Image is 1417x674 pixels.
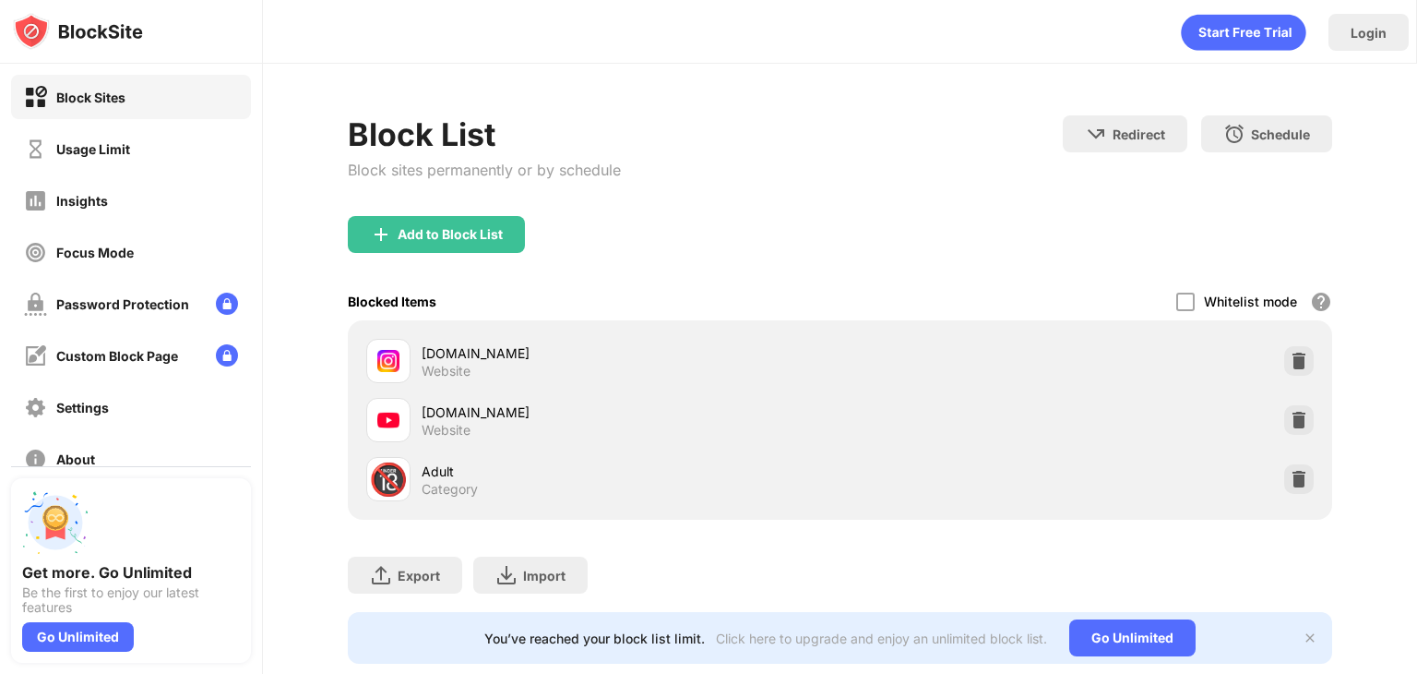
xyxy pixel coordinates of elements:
div: [DOMAIN_NAME] [422,343,839,363]
img: time-usage-off.svg [24,138,47,161]
div: Redirect [1113,126,1165,142]
img: insights-off.svg [24,189,47,212]
img: password-protection-off.svg [24,293,47,316]
img: x-button.svg [1303,631,1317,645]
img: block-on.svg [24,86,47,109]
div: You’ve reached your block list limit. [484,631,705,646]
img: lock-menu.svg [216,344,238,367]
div: Custom Block Page [56,348,178,364]
div: Import [523,568,566,584]
div: Click here to upgrade and enjoy an unlimited block list. [716,631,1047,646]
img: logo-blocksite.svg [13,13,143,50]
div: Add to Block List [398,227,503,242]
div: Export [398,568,440,584]
div: Block Sites [56,90,125,105]
img: focus-off.svg [24,241,47,264]
img: push-unlimited.svg [22,489,89,556]
div: Go Unlimited [1069,620,1196,656]
div: Blocked Items [348,294,436,309]
div: 🔞 [369,461,408,499]
div: Login [1351,25,1387,41]
div: Get more. Go Unlimited [22,563,240,582]
div: Block List [348,115,621,153]
img: favicons [377,350,399,372]
div: Go Unlimited [22,622,134,652]
div: Usage Limit [56,141,130,157]
div: About [56,451,95,467]
div: animation [1181,14,1306,51]
div: Password Protection [56,296,189,312]
img: customize-block-page-off.svg [24,344,47,367]
img: about-off.svg [24,448,47,471]
div: Block sites permanently or by schedule [348,161,621,179]
div: Focus Mode [56,245,134,260]
div: Insights [56,193,108,209]
div: [DOMAIN_NAME] [422,403,839,422]
div: Website [422,422,470,439]
img: favicons [377,409,399,431]
div: Settings [56,400,109,415]
div: Category [422,481,478,498]
div: Whitelist mode [1204,294,1297,309]
img: settings-off.svg [24,396,47,419]
div: Website [422,363,470,379]
div: Adult [422,462,839,481]
img: lock-menu.svg [216,293,238,315]
div: Schedule [1251,126,1310,142]
div: Be the first to enjoy our latest features [22,585,240,615]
